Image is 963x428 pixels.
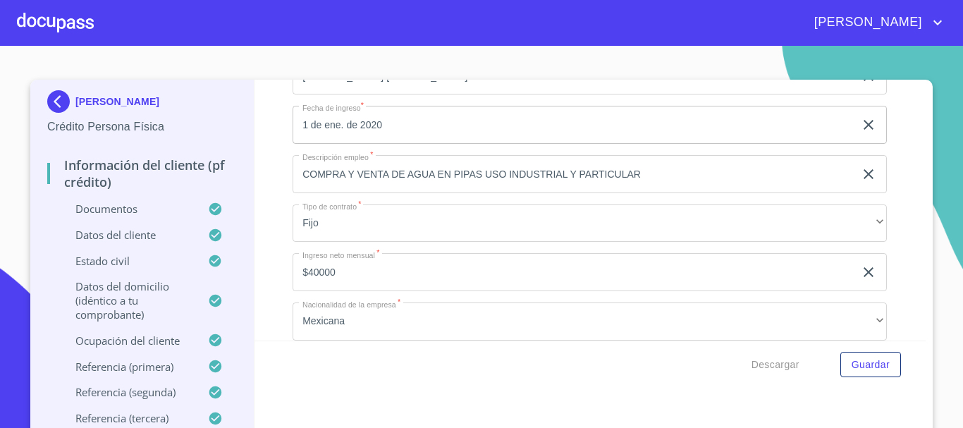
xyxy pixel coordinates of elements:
p: [PERSON_NAME] [75,96,159,107]
p: Referencia (primera) [47,360,208,374]
p: Datos del domicilio (idéntico a tu comprobante) [47,279,208,322]
span: [PERSON_NAME] [804,11,929,34]
p: Documentos [47,202,208,216]
button: Guardar [840,352,901,378]
span: Guardar [852,356,890,374]
p: Datos del cliente [47,228,208,242]
button: clear input [860,166,877,183]
div: [PERSON_NAME] [47,90,237,118]
button: account of current user [804,11,946,34]
p: Referencia (segunda) [47,385,208,399]
p: Información del cliente (PF crédito) [47,157,237,190]
p: Estado Civil [47,254,208,268]
p: Ocupación del Cliente [47,334,208,348]
span: Descargar [752,356,799,374]
button: Descargar [746,352,805,378]
div: Mexicana [293,302,887,341]
p: Crédito Persona Física [47,118,237,135]
button: clear input [860,264,877,281]
p: Referencia (tercera) [47,411,208,425]
div: Fijo [293,204,887,243]
img: Docupass spot blue [47,90,75,113]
